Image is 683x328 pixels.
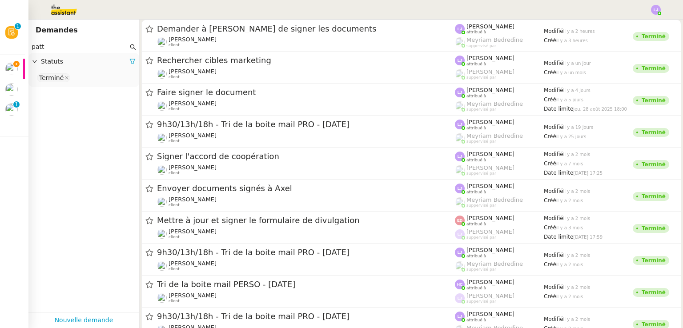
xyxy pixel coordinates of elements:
span: Meyriam Bedredine [466,100,523,107]
span: il y a 2 mois [563,189,591,194]
span: client [169,235,180,240]
nz-select-item: Terminé [37,73,70,82]
nz-badge-sup: 1 [15,23,21,29]
span: Meyriam Bedredine [466,196,523,203]
span: [PERSON_NAME] [466,292,514,299]
img: users%2FaellJyylmXSg4jqeVbanehhyYJm1%2Favatar%2Fprofile-pic%20(4).png [455,261,465,271]
app-user-label: attribué à [455,279,544,290]
span: [PERSON_NAME] [466,23,514,30]
span: [PERSON_NAME] [466,164,514,171]
span: il y a 2 mois [563,317,591,322]
span: client [169,299,180,304]
span: [PERSON_NAME] [466,215,514,221]
span: Modifié [544,124,563,130]
nz-badge-sup: 1 [13,101,20,108]
app-user-label: attribué à [455,183,544,194]
img: users%2FaellJyylmXSg4jqeVbanehhyYJm1%2Favatar%2Fprofile-pic%20(4).png [455,197,465,207]
p: 1 [15,101,18,109]
img: svg [455,56,465,65]
span: [PERSON_NAME] [466,151,514,157]
app-user-label: attribué à [455,119,544,130]
app-user-detailed-label: client [157,100,455,112]
span: il y a 2 mois [556,294,583,299]
span: jeu. 28 août 2025 18:00 [573,107,627,112]
span: Meyriam Bedredine [466,132,523,139]
div: Terminé [39,74,64,82]
img: svg [455,293,465,303]
div: Terminé [642,98,666,103]
span: client [169,203,180,208]
img: svg [651,5,661,15]
app-user-label: suppervisé par [455,36,544,48]
span: attribué à [466,62,486,67]
span: suppervisé par [466,235,496,240]
img: users%2FTDxDvmCjFdN3QFePFNGdQUcJcQk1%2Favatar%2F0cfb3a67-8790-4592-a9ec-92226c678442 [157,133,167,143]
span: Signer l'accord de coopération [157,152,455,160]
img: users%2FTDxDvmCjFdN3QFePFNGdQUcJcQk1%2Favatar%2F0cfb3a67-8790-4592-a9ec-92226c678442 [157,229,167,239]
span: Faire signer le document [157,88,455,96]
span: [PERSON_NAME] [466,119,514,125]
img: users%2FTDxDvmCjFdN3QFePFNGdQUcJcQk1%2Favatar%2F0cfb3a67-8790-4592-a9ec-92226c678442 [5,83,18,96]
span: [PERSON_NAME] [466,247,514,253]
app-user-label: suppervisé par [455,100,544,112]
app-user-label: suppervisé par [455,228,544,240]
app-user-label: suppervisé par [455,292,544,304]
app-user-detailed-label: client [157,228,455,240]
span: [PERSON_NAME] [466,68,514,75]
img: users%2FTDxDvmCjFdN3QFePFNGdQUcJcQk1%2Favatar%2F0cfb3a67-8790-4592-a9ec-92226c678442 [157,261,167,271]
img: svg [455,120,465,129]
span: [PERSON_NAME] [466,183,514,189]
app-user-detailed-label: client [157,292,455,304]
div: Terminé [642,322,666,327]
app-user-label: attribué à [455,87,544,98]
span: Créé [544,293,556,300]
img: svg [455,152,465,161]
span: [PERSON_NAME] [169,100,217,107]
span: 9h30/13h/18h - Tri de la boite mail PRO - [DATE] [157,248,455,256]
span: attribué à [466,94,486,99]
span: suppervisé par [466,203,496,208]
span: client [169,43,180,48]
span: Modifié [544,28,563,34]
span: attribué à [466,254,486,259]
span: il y a 3 heures [556,38,588,43]
span: attribué à [466,318,486,323]
span: 9h30/13h/18h - Tri de la boite mail PRO - [DATE] [157,120,455,128]
span: il y a 19 jours [563,125,594,130]
span: [PERSON_NAME] [169,260,217,267]
span: il y a un mois [556,70,586,75]
img: users%2FTDxDvmCjFdN3QFePFNGdQUcJcQk1%2Favatar%2F0cfb3a67-8790-4592-a9ec-92226c678442 [157,37,167,47]
div: Terminé [642,258,666,263]
span: [PERSON_NAME] [466,55,514,61]
img: users%2FaellJyylmXSg4jqeVbanehhyYJm1%2Favatar%2Fprofile-pic%20(4).png [455,37,465,47]
span: attribué à [466,222,486,227]
span: il y a 2 mois [563,253,591,258]
img: svg [455,312,465,321]
span: client [169,267,180,272]
input: Rechercher [32,42,128,52]
span: Rechercher cibles marketing [157,56,455,64]
app-user-label: attribué à [455,311,544,322]
span: [PERSON_NAME] [169,196,217,203]
span: [DATE] 17:25 [573,171,603,176]
app-user-detailed-label: client [157,164,455,176]
span: il y a 2 mois [563,152,591,157]
span: suppervisé par [466,139,496,144]
span: il y a 4 jours [563,88,591,93]
app-user-detailed-label: client [157,132,455,144]
span: suppervisé par [466,299,496,304]
span: Date limite [544,106,573,112]
span: Demander à [PERSON_NAME] de signer les documents [157,25,455,33]
div: Terminé [642,34,666,39]
span: [PERSON_NAME] [169,68,217,75]
p: 1 [16,23,20,31]
nz-page-header-title: Demandes [36,24,78,36]
span: il y a 2 heures [563,29,595,34]
span: il y a 2 mois [556,262,583,267]
span: Créé [544,133,556,140]
img: svg [455,248,465,257]
span: il y a 25 jours [556,134,587,139]
span: Créé [544,69,556,76]
img: svg [455,24,465,34]
img: svg [455,88,465,97]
